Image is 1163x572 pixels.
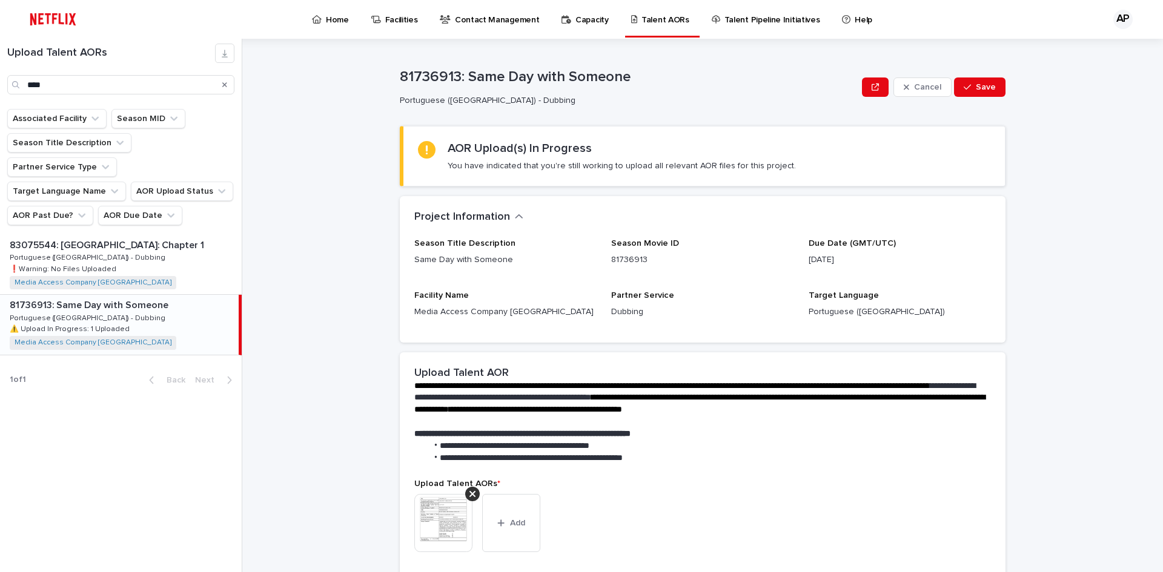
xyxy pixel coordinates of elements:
[448,160,796,171] p: You have indicated that you're still working to upload all relevant AOR files for this project.
[914,83,941,91] span: Cancel
[611,254,794,266] p: 81736913
[448,141,592,156] h2: AOR Upload(s) In Progress
[611,291,674,300] span: Partner Service
[24,7,82,31] img: ifQbXi3ZQGMSEF7WDB7W
[10,297,171,311] p: 81736913: Same Day with Someone
[809,306,991,318] p: Portuguese ([GEOGRAPHIC_DATA])
[98,206,182,225] button: AOR Due Date
[7,75,234,94] input: Search
[414,211,523,224] button: Project Information
[976,83,996,91] span: Save
[400,96,852,106] p: Portuguese ([GEOGRAPHIC_DATA]) - Dubbing
[139,375,190,386] button: Back
[400,68,857,86] p: 81736913: Same Day with Someone
[611,239,679,248] span: Season Movie ID
[809,239,896,248] span: Due Date (GMT/UTC)
[1113,10,1133,29] div: AP
[7,157,117,177] button: Partner Service Type
[954,77,1006,97] button: Save
[7,133,131,153] button: Season Title Description
[414,211,510,224] h2: Project Information
[159,376,185,384] span: Back
[7,47,215,60] h1: Upload Talent AORs
[190,375,242,386] button: Next
[414,291,469,300] span: Facility Name
[414,367,509,380] h2: Upload Talent AOR
[10,312,168,323] p: Portuguese ([GEOGRAPHIC_DATA]) - Dubbing
[611,306,794,318] p: Dubbing
[809,291,879,300] span: Target Language
[414,306,597,318] p: Media Access Company [GEOGRAPHIC_DATA]
[10,251,168,262] p: Portuguese ([GEOGRAPHIC_DATA]) - Dubbing
[195,376,222,384] span: Next
[809,254,991,266] p: [DATE]
[7,182,126,201] button: Target Language Name
[15,278,171,287] a: Media Access Company [GEOGRAPHIC_DATA]
[10,237,207,251] p: 83075544: [GEOGRAPHIC_DATA]: Chapter 1
[414,239,515,248] span: Season Title Description
[510,519,525,527] span: Add
[131,182,233,201] button: AOR Upload Status
[414,479,500,488] span: Upload Talent AORs
[7,206,93,225] button: AOR Past Due?
[414,254,597,266] p: Same Day with Someone
[7,109,107,128] button: Associated Facility
[893,77,952,97] button: Cancel
[15,338,171,347] a: Media Access Company [GEOGRAPHIC_DATA]
[10,323,132,334] p: ⚠️ Upload In Progress: 1 Uploaded
[111,109,185,128] button: Season MID
[482,494,540,552] button: Add
[10,263,119,274] p: ❗️Warning: No Files Uploaded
